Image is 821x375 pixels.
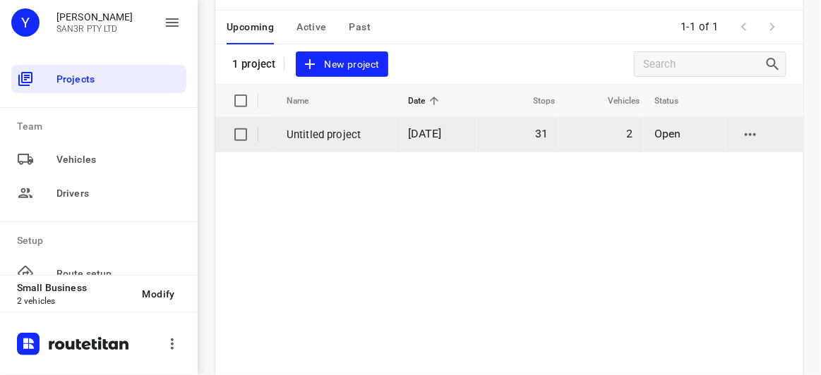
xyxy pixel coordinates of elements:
p: 2 vehicles [17,296,131,306]
span: Status [654,92,697,109]
span: Active [296,18,326,36]
p: Yvonne Wong [56,11,133,23]
span: Previous Page [730,13,758,41]
button: New project [296,51,388,78]
span: Open [654,127,681,140]
div: Projects [11,65,186,93]
span: 1-1 of 1 [675,12,724,42]
span: Date [408,92,444,109]
p: Setup [17,233,186,248]
span: Projects [56,72,181,87]
span: Stops [515,92,556,109]
span: Modify [143,288,175,300]
div: Vehicles [11,145,186,173]
span: Next Page [758,13,786,41]
span: Drivers [56,186,181,201]
p: Team [17,119,186,134]
div: Y [11,8,40,37]
div: Route setup [11,259,186,288]
span: Vehicles [56,152,181,167]
span: [DATE] [408,127,442,140]
span: Route setup [56,266,181,281]
span: 31 [535,127,548,140]
p: Small Business [17,282,131,293]
span: 2 [627,127,633,140]
span: Name [287,92,328,109]
span: Upcoming [227,18,274,36]
p: Untitled project [287,127,387,143]
span: Vehicles [589,92,640,109]
p: 1 project [232,58,275,70]
div: Drivers [11,179,186,207]
div: Search [765,56,786,73]
input: Search projects [643,54,765,75]
p: SAN3R PTY LTD [56,24,133,34]
button: Modify [131,281,186,307]
span: Past [349,18,371,36]
span: New project [304,56,379,73]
